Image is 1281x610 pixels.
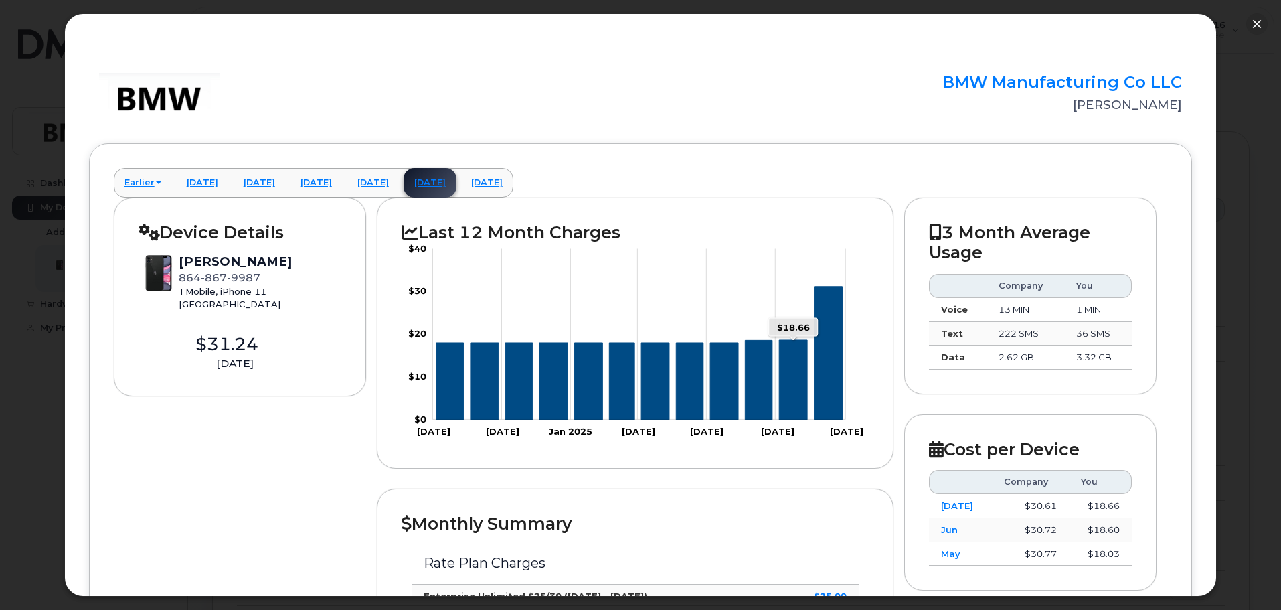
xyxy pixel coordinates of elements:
g: Chart [408,243,863,437]
div: TMobile, iPhone 11 [GEOGRAPHIC_DATA] [179,285,292,310]
tspan: [DATE] [690,426,723,437]
a: [DATE] [460,168,513,198]
h2: Cost per Device [929,439,1132,459]
h2: Monthly Summary [402,514,868,534]
td: $18.66 [1069,494,1132,518]
strong: $25.00 [814,591,847,601]
a: [DATE] [404,168,456,198]
tspan: [DATE] [830,426,863,437]
div: [DATE] [139,356,331,371]
td: 36 SMS [1064,322,1132,346]
strong: Text [941,328,963,339]
tspan: $0 [414,414,426,425]
strong: Voice [941,304,968,315]
a: May [941,548,960,559]
td: $30.61 [992,494,1069,518]
td: 3.32 GB [1064,346,1132,370]
a: [DATE] [290,168,343,198]
tspan: [DATE] [622,426,655,437]
div: $31.24 [139,332,315,357]
td: $30.72 [992,518,1069,542]
td: $18.60 [1069,518,1132,542]
h2: Device Details [139,222,342,242]
a: [DATE] [233,168,286,198]
td: 1 MIN [1064,298,1132,322]
strong: Data [941,352,965,362]
h2: Last 12 Month Charges [402,222,868,242]
tspan: [DATE] [762,426,795,437]
td: 13 MIN [987,298,1064,322]
th: Company [987,274,1064,298]
h2: 3 Month Average Usage [929,222,1132,263]
tspan: Jan 2025 [549,426,592,437]
a: Jun [941,524,958,535]
a: [DATE] [347,168,400,198]
tspan: $30 [408,286,426,297]
a: [DATE] [941,500,973,511]
td: 2.62 GB [987,346,1064,370]
g: Series [436,287,843,420]
th: You [1069,470,1132,494]
tspan: [DATE] [486,426,519,437]
tspan: $20 [408,329,426,339]
th: You [1064,274,1132,298]
tspan: $40 [408,243,426,254]
h3: Rate Plan Charges [424,556,846,570]
tspan: [DATE] [417,426,450,437]
tspan: $10 [408,371,426,382]
th: Company [992,470,1069,494]
span: 9987 [227,271,260,284]
td: $30.77 [992,542,1069,566]
strong: Enterprise Unlimited $25/30 ([DATE] - [DATE]) [424,591,647,601]
td: 222 SMS [987,322,1064,346]
div: [PERSON_NAME] [179,253,292,271]
td: $18.03 [1069,542,1132,566]
iframe: Messenger Launcher [1223,552,1271,600]
span: 864 [179,271,260,284]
